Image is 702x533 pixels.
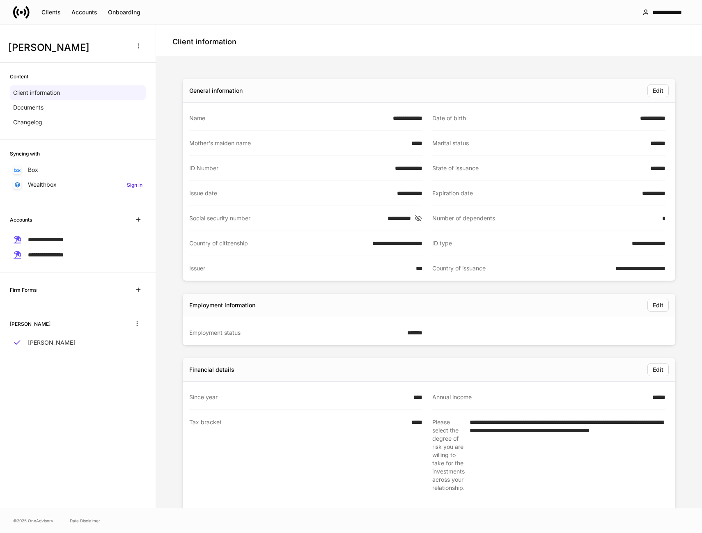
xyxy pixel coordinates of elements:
[10,85,146,100] a: Client information
[13,118,42,126] p: Changelog
[10,100,146,115] a: Documents
[108,9,140,15] div: Onboarding
[10,286,37,294] h6: Firm Forms
[432,189,637,197] div: Expiration date
[71,9,97,15] div: Accounts
[28,181,57,189] p: Wealthbox
[13,517,53,524] span: © 2025 OneAdvisory
[189,214,383,222] div: Social security number
[432,239,627,247] div: ID type
[41,9,61,15] div: Clients
[10,216,32,224] h6: Accounts
[189,366,234,374] div: Financial details
[172,37,236,47] h4: Client information
[10,150,40,158] h6: Syncing with
[10,177,146,192] a: WealthboxSign in
[189,301,255,309] div: Employment information
[432,139,645,147] div: Marital status
[189,189,392,197] div: Issue date
[653,367,663,373] div: Edit
[189,264,411,272] div: Issuer
[70,517,100,524] a: Data Disclaimer
[189,393,408,401] div: Since year
[432,393,647,401] div: Annual income
[10,320,50,328] h6: [PERSON_NAME]
[36,6,66,19] button: Clients
[189,87,243,95] div: General information
[10,162,146,177] a: Box
[127,181,142,189] h6: Sign in
[647,299,669,312] button: Edit
[13,89,60,97] p: Client information
[432,114,635,122] div: Date of birth
[66,6,103,19] button: Accounts
[189,329,402,337] div: Employment status
[189,139,406,147] div: Mother's maiden name
[647,84,669,97] button: Edit
[14,168,21,172] img: oYqM9ojoZLfzCHUefNbBcWHcyDPbQKagtYciMC8pFl3iZXy3dU33Uwy+706y+0q2uJ1ghNQf2OIHrSh50tUd9HaB5oMc62p0G...
[10,73,28,80] h6: Content
[189,164,390,172] div: ID Number
[8,41,127,54] h3: [PERSON_NAME]
[103,6,146,19] button: Onboarding
[432,164,645,172] div: State of issuance
[432,418,465,492] div: Please select the degree of risk you are willing to take for the investments across your relation...
[432,264,610,272] div: Country of issuance
[189,239,367,247] div: Country of citizenship
[13,103,44,112] p: Documents
[10,335,146,350] a: [PERSON_NAME]
[28,339,75,347] p: [PERSON_NAME]
[653,88,663,94] div: Edit
[189,418,406,492] div: Tax bracket
[10,115,146,130] a: Changelog
[432,214,657,222] div: Number of dependents
[28,166,38,174] p: Box
[647,363,669,376] button: Edit
[653,302,663,308] div: Edit
[189,114,388,122] div: Name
